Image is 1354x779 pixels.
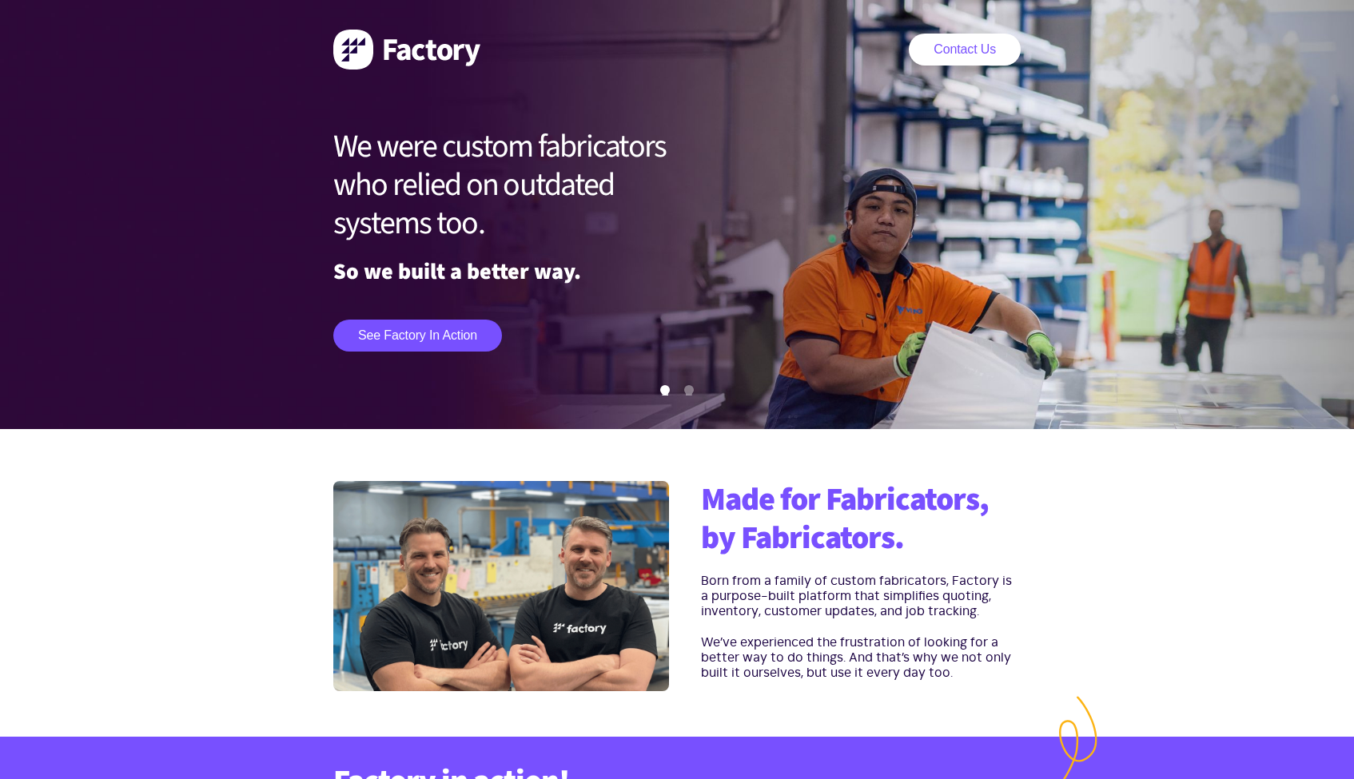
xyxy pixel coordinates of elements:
[660,385,670,395] button: 1 of 2
[909,34,1021,66] a: Contact Us
[333,264,709,280] p: So we built a better way.
[1274,702,1354,779] iframe: Chat Widget
[333,320,502,352] a: See Factory in action
[701,574,1021,619] p: Born from a family of custom fabricators, Factory is a purpose-built platform that simplifies quo...
[701,481,1021,558] h2: Made for Fabricators, by Fabricators.
[333,30,480,70] img: Factory
[684,385,694,395] button: 2 of 2
[701,635,1021,681] p: We’ve experienced the frustration of looking for a better way to do things. And that’s why we not...
[333,128,709,243] h1: We were custom fabricators who relied on outdated systems too.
